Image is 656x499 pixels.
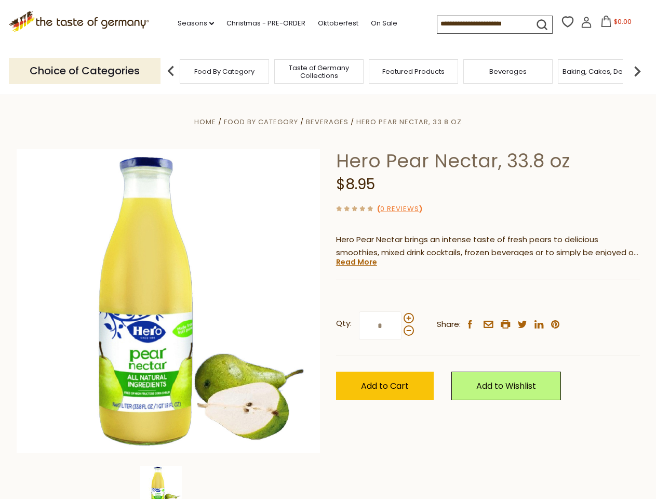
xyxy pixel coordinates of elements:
[17,149,320,453] img: Hero Pear Nectar, 33.8 oz
[224,117,298,127] a: Food By Category
[614,17,632,26] span: $0.00
[356,117,462,127] a: Hero Pear Nectar, 33.8 oz
[9,58,160,84] p: Choice of Categories
[336,257,377,267] a: Read More
[380,204,419,215] a: 0 Reviews
[336,372,434,400] button: Add to Cart
[451,372,561,400] a: Add to Wishlist
[306,117,349,127] a: Beverages
[336,233,640,259] p: Hero Pear Nectar brings an intense taste of fresh pears to delicious smoothies, mixed drink cockt...
[336,317,352,330] strong: Qty:
[194,68,255,75] a: Food By Category
[377,204,422,214] span: ( )
[178,18,214,29] a: Seasons
[160,61,181,82] img: previous arrow
[371,18,397,29] a: On Sale
[194,117,216,127] a: Home
[627,61,648,82] img: next arrow
[336,149,640,173] h1: Hero Pear Nectar, 33.8 oz
[382,68,445,75] a: Featured Products
[594,16,638,31] button: $0.00
[318,18,358,29] a: Oktoberfest
[226,18,305,29] a: Christmas - PRE-ORDER
[563,68,643,75] a: Baking, Cakes, Desserts
[437,318,461,331] span: Share:
[361,380,409,392] span: Add to Cart
[489,68,527,75] a: Beverages
[336,174,375,194] span: $8.95
[277,64,360,80] a: Taste of Germany Collections
[359,311,401,340] input: Qty:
